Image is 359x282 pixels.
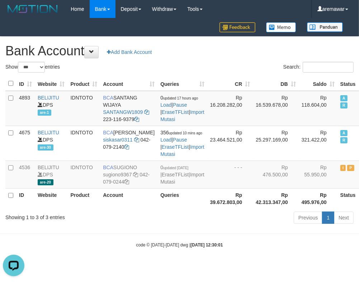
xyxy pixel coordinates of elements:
th: Rp 39.672.803,00 [207,188,253,209]
a: Copy siskasar0311 to clipboard [134,137,139,143]
a: sugiono9367 [103,172,132,177]
select: Showentries [18,62,45,73]
span: 356 [160,130,202,135]
th: Website: activate to sort column ascending [35,77,67,91]
img: panduan.png [307,22,343,32]
span: are-20 [38,179,53,185]
span: are-30 [38,144,53,151]
th: Rp 42.313.347,00 [253,188,299,209]
td: DPS [35,161,67,188]
a: 1 [322,212,334,224]
a: Next [334,212,354,224]
a: Copy 0420792140 to clipboard [124,144,129,150]
td: Rp 23.464.521,00 [207,126,253,161]
strong: [DATE] 12:30:01 [190,242,223,248]
button: Open LiveChat chat widget [3,3,24,24]
td: 4893 [16,91,35,126]
td: [PERSON_NAME] 042-079-2140 [100,126,157,161]
a: Load [160,137,171,143]
td: Rp 16.208.282,00 [207,91,253,126]
td: DPS [35,91,67,126]
a: BELIJITU [38,165,59,170]
span: updated 17 hours ago [163,96,198,100]
a: Add Bank Account [102,46,156,58]
small: code © [DATE]-[DATE] dwg | [136,242,223,248]
span: updated 10 mins ago [169,131,202,135]
a: Pause [173,102,187,108]
a: Copy sugiono9367 to clipboard [133,172,138,177]
span: | | | [160,130,204,157]
td: Rp 55.950,00 [299,161,337,188]
td: SUGIONO 042-079-0244 [100,161,157,188]
a: Copy 0420790244 to clipboard [124,179,129,185]
th: CR: activate to sort column ascending [207,77,253,91]
span: updated [DATE] [163,166,188,170]
a: Load [160,102,171,108]
h1: Bank Account [5,44,354,58]
th: Account [100,188,157,209]
td: - - - [207,161,253,188]
a: Import Mutasi [160,172,204,185]
span: Active [340,130,348,136]
th: Saldo: activate to sort column ascending [299,77,337,91]
a: Import Mutasi [160,109,204,122]
th: Product: activate to sort column ascending [67,77,100,91]
th: DB: activate to sort column ascending [253,77,299,91]
td: IDNTOTO [67,161,100,188]
th: Website [35,188,67,209]
td: IDNTOTO [67,126,100,161]
label: Search: [283,62,354,73]
img: Button%20Memo.svg [266,22,296,32]
a: Previous [294,212,322,224]
th: Queries: activate to sort column ascending [157,77,207,91]
td: 4675 [16,126,35,161]
label: Show entries [5,62,60,73]
th: Status [337,77,359,91]
a: BELIJITU [38,95,59,101]
img: MOTION_logo.png [5,4,60,14]
th: Account: activate to sort column ascending [100,77,157,91]
span: are-1 [38,110,51,116]
span: | | | [160,95,204,122]
td: Rp 476.500,00 [253,161,299,188]
a: BELIJITU [38,130,59,135]
th: ID [16,188,35,209]
a: SANTANGW1809 [103,109,143,115]
span: 0 [160,95,198,101]
span: 0 [160,165,188,170]
span: BCA [103,165,113,170]
a: siskasar0311 [103,137,133,143]
td: 4536 [16,161,35,188]
td: Rp 16.539.678,00 [253,91,299,126]
span: Inactive [340,165,346,171]
span: Running [340,102,348,108]
td: DPS [35,126,67,161]
a: EraseTFList [162,144,189,150]
span: | | [160,165,204,185]
td: Rp 25.297.169,00 [253,126,299,161]
th: Queries [157,188,207,209]
a: Copy SANTANGW1809 to clipboard [144,109,149,115]
a: Pause [173,137,187,143]
a: EraseTFList [162,109,189,115]
img: Feedback.jpg [219,22,255,32]
th: Product [67,188,100,209]
td: Rp 118.604,00 [299,91,337,126]
th: ID: activate to sort column ascending [16,77,35,91]
span: Paused [347,165,354,171]
td: IDNTOTO [67,91,100,126]
input: Search: [303,62,354,73]
th: Rp 495.976,00 [299,188,337,209]
span: Running [340,137,348,143]
span: BCA [103,130,113,135]
a: Import Mutasi [160,144,204,157]
td: SANTANG WIJAYA 223-116-9379 [100,91,157,126]
a: Copy 2231169379 to clipboard [134,116,140,122]
div: Showing 1 to 3 of 3 entries [5,211,144,221]
td: Rp 321.422,00 [299,126,337,161]
th: Status [337,188,359,209]
a: EraseTFList [162,172,189,177]
span: Active [340,95,348,101]
span: BCA [103,95,113,101]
